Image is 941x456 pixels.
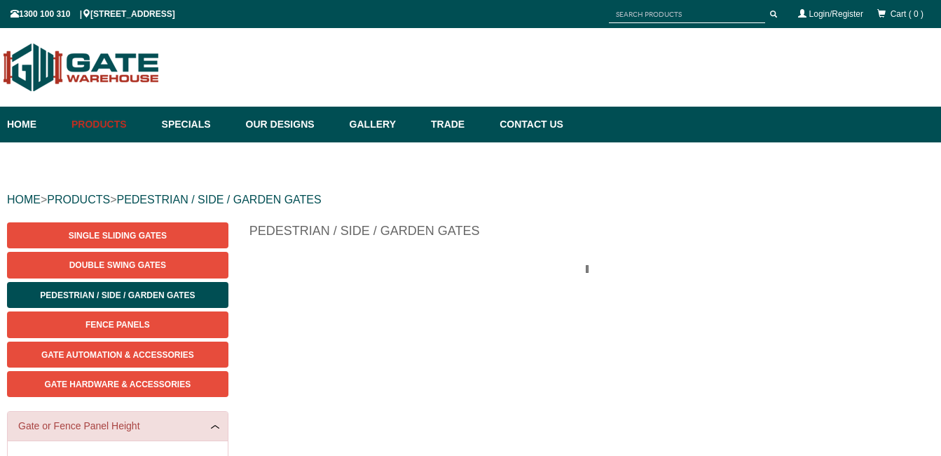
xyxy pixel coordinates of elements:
[45,380,191,389] span: Gate Hardware & Accessories
[155,107,239,142] a: Specials
[47,194,110,206] a: PRODUCTS
[891,9,923,19] span: Cart ( 0 )
[7,194,41,206] a: HOME
[41,350,194,360] span: Gate Automation & Accessories
[609,6,765,23] input: SEARCH PRODUCTS
[7,311,228,337] a: Fence Panels
[40,290,195,300] span: Pedestrian / Side / Garden Gates
[7,107,64,142] a: Home
[69,231,167,241] span: Single Sliding Gates
[64,107,155,142] a: Products
[18,419,217,434] a: Gate or Fence Panel Height
[7,282,228,308] a: Pedestrian / Side / Garden Gates
[7,371,228,397] a: Gate Hardware & Accessories
[11,9,175,19] span: 1300 100 310 | [STREET_ADDRESS]
[239,107,343,142] a: Our Designs
[7,177,934,222] div: > >
[7,342,228,368] a: Gate Automation & Accessories
[7,252,228,278] a: Double Swing Gates
[116,194,321,206] a: PEDESTRIAN / SIDE / GARDEN GATES
[85,320,150,330] span: Fence Panels
[586,265,597,273] img: please_wait.gif
[69,260,166,270] span: Double Swing Gates
[424,107,493,142] a: Trade
[343,107,424,142] a: Gallery
[7,222,228,248] a: Single Sliding Gates
[249,222,934,247] h1: Pedestrian / Side / Garden Gates
[809,9,863,19] a: Login/Register
[493,107,563,142] a: Contact Us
